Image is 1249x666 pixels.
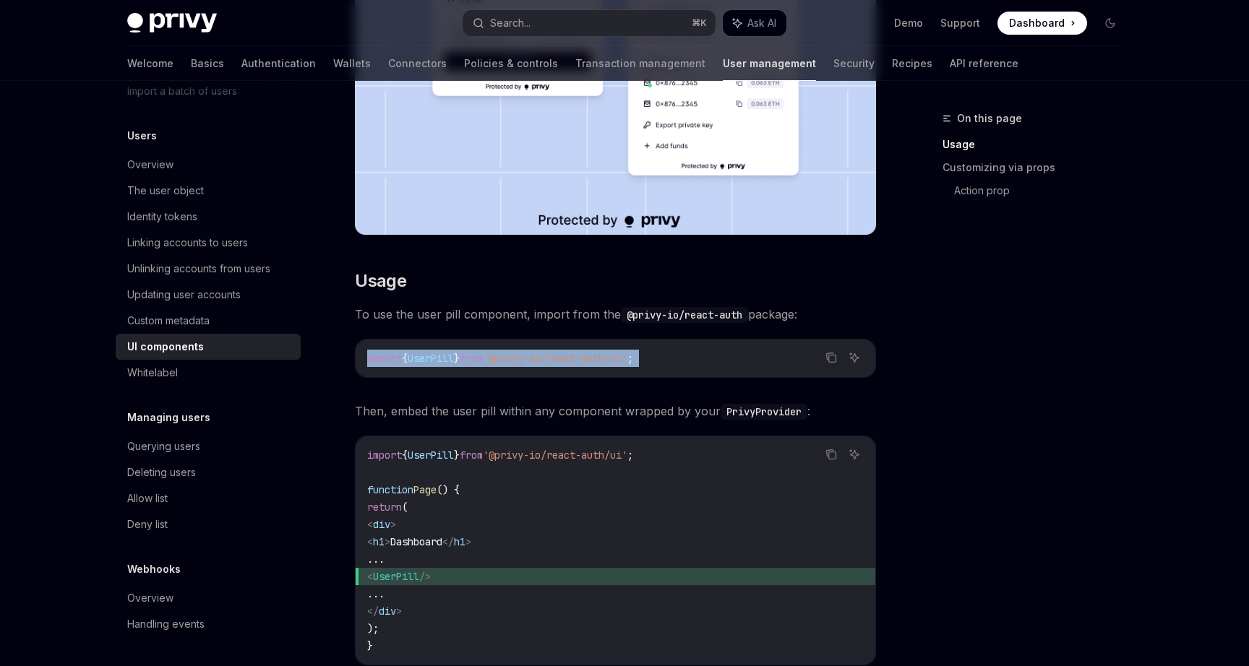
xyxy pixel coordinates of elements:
[116,282,301,308] a: Updating user accounts
[437,483,460,496] span: () {
[454,449,460,462] span: }
[940,16,980,30] a: Support
[367,518,373,531] span: <
[127,409,210,426] h5: Managing users
[464,46,558,81] a: Policies & controls
[127,312,210,329] div: Custom metadata
[460,352,483,365] span: from
[894,16,923,30] a: Demo
[483,352,627,365] span: '@privy-io/react-auth/ui'
[367,605,379,618] span: </
[367,639,373,652] span: }
[367,352,402,365] span: import
[127,260,270,277] div: Unlinking accounts from users
[116,459,301,485] a: Deleting users
[454,535,465,548] span: h1
[127,589,173,607] div: Overview
[373,570,419,583] span: UserPill
[116,256,301,282] a: Unlinking accounts from users
[127,234,248,251] div: Linking accounts to users
[191,46,224,81] a: Basics
[127,561,181,578] h5: Webhooks
[390,535,442,548] span: Dashboard
[490,14,531,32] div: Search...
[127,464,196,481] div: Deleting users
[413,483,437,496] span: Page
[373,535,385,548] span: h1
[402,449,408,462] span: {
[127,156,173,173] div: Overview
[723,10,786,36] button: Ask AI
[127,438,200,455] div: Querying users
[402,501,408,514] span: (
[373,518,390,531] span: div
[127,46,173,81] a: Welcome
[127,182,204,199] div: The user object
[367,501,402,514] span: return
[127,490,168,507] div: Allow list
[575,46,705,81] a: Transaction management
[116,230,301,256] a: Linking accounts to users
[116,308,301,334] a: Custom metadata
[402,352,408,365] span: {
[845,445,864,464] button: Ask AI
[116,204,301,230] a: Identity tokens
[127,208,197,225] div: Identity tokens
[627,449,633,462] span: ;
[822,445,841,464] button: Copy the contents from the code block
[463,10,716,36] button: Search...⌘K
[116,152,301,178] a: Overview
[892,46,932,81] a: Recipes
[483,449,627,462] span: '@privy-io/react-auth/ui'
[692,17,707,29] span: ⌘ K
[367,587,385,600] span: ...
[460,449,483,462] span: from
[367,483,413,496] span: function
[385,535,390,548] span: >
[367,535,373,548] span: <
[721,404,807,420] code: PrivyProvider
[127,364,178,381] div: Whitelabel
[116,511,301,537] a: Deny list
[388,46,447,81] a: Connectors
[723,46,816,81] a: User management
[116,433,301,459] a: Querying users
[127,127,157,144] h5: Users
[116,178,301,204] a: The user object
[442,535,454,548] span: </
[747,16,776,30] span: Ask AI
[127,615,205,633] div: Handling events
[957,110,1022,127] span: On this page
[379,605,396,618] span: div
[367,622,379,635] span: );
[627,352,633,365] span: ;
[408,449,454,462] span: UserPill
[241,46,316,81] a: Authentication
[465,535,471,548] span: >
[116,485,301,511] a: Allow list
[127,516,168,533] div: Deny list
[127,338,204,355] div: UI components
[116,360,301,386] a: Whitelabel
[454,352,460,365] span: }
[954,179,1133,202] a: Action prop
[408,352,454,365] span: UserPill
[355,269,406,293] span: Usage
[333,46,371,81] a: Wallets
[621,307,748,323] code: @privy-io/react-auth
[997,12,1087,35] a: Dashboard
[396,605,402,618] span: >
[950,46,1018,81] a: API reference
[943,133,1133,156] a: Usage
[1099,12,1122,35] button: Toggle dark mode
[355,401,876,421] span: Then, embed the user pill within any component wrapped by your :
[845,348,864,367] button: Ask AI
[367,553,385,566] span: ...
[116,334,301,360] a: UI components
[1009,16,1065,30] span: Dashboard
[367,570,373,583] span: <
[355,304,876,324] span: To use the user pill component, import from the package:
[833,46,875,81] a: Security
[943,156,1133,179] a: Customizing via props
[390,518,396,531] span: >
